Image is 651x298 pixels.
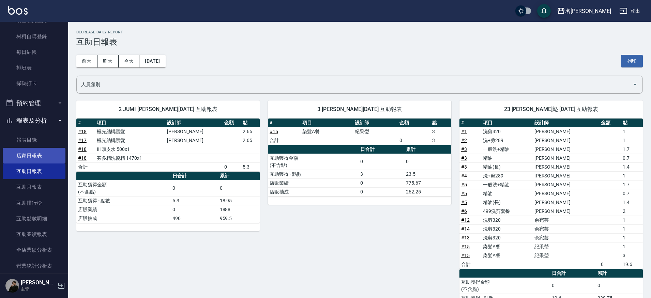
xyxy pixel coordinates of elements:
th: # [459,119,481,127]
table: a dense table [268,119,451,145]
td: 2 [621,207,643,216]
td: 0 [599,260,621,269]
td: 1 [621,127,643,136]
th: 設計師 [165,119,223,127]
td: IH頭皮水 500x1 [95,145,166,154]
a: 掃碼打卡 [3,76,65,91]
th: 日合計 [171,172,218,181]
th: 設計師 [533,119,600,127]
td: 1 [621,171,643,180]
td: 262.25 [404,187,451,196]
a: #3 [461,155,467,161]
th: 項目 [481,119,533,127]
td: 洗剪320 [481,224,533,233]
td: [PERSON_NAME] [533,189,600,198]
td: 店販抽成 [76,214,171,223]
td: 余宛芸 [533,233,600,242]
span: 23 [PERSON_NAME]彣 [DATE] 互助報表 [468,106,635,113]
button: save [537,4,551,18]
td: 洗剪320 [481,233,533,242]
table: a dense table [268,145,451,197]
td: 0 [171,180,218,196]
button: 報表及分析 [3,112,65,129]
button: 前天 [76,55,97,67]
a: #14 [461,226,470,232]
td: 精油(長) [481,162,533,171]
td: 精油 [481,154,533,162]
a: #15 [461,253,470,258]
td: 互助獲得金額 (不含點) [76,180,171,196]
h5: [PERSON_NAME] [21,279,56,286]
a: #4 [461,173,467,178]
td: 1 [621,242,643,251]
a: #5 [461,191,467,196]
td: 1 [621,136,643,145]
td: 1 [621,216,643,224]
td: 互助獲得 - 點數 [76,196,171,205]
input: 人員名稱 [79,79,630,91]
a: #15 [461,244,470,249]
button: 名[PERSON_NAME] [554,4,614,18]
span: 3 [PERSON_NAME][DATE] 互助報表 [276,106,443,113]
th: 金額 [223,119,241,127]
a: #17 [78,138,87,143]
button: 今天 [119,55,140,67]
a: #1 [461,129,467,134]
td: 紀采瑩 [533,251,600,260]
td: 499洗剪套餐 [481,207,533,216]
td: 0 [359,178,404,187]
td: 5.3 [241,162,260,171]
td: 1.7 [621,145,643,154]
table: a dense table [459,119,643,269]
button: 預約管理 [3,94,65,112]
td: 極光結構護髮 [95,127,166,136]
td: 3 [359,170,404,178]
td: 合計 [76,162,95,171]
td: [PERSON_NAME] [165,136,223,145]
td: 一般洗+精油 [481,145,533,154]
a: 排班表 [3,60,65,76]
a: #3 [461,164,467,170]
td: 775.67 [404,178,451,187]
td: 3 [621,251,643,260]
td: [PERSON_NAME] [533,154,600,162]
a: #13 [461,235,470,240]
a: #5 [461,182,467,187]
a: #6 [461,208,467,214]
td: [PERSON_NAME] [533,162,600,171]
table: a dense table [76,119,260,172]
a: 店家日報表 [3,148,65,163]
td: 染髮A餐 [481,251,533,260]
td: 0 [171,205,218,214]
td: 店販抽成 [268,187,359,196]
th: 日合計 [550,269,595,278]
td: 合計 [459,260,481,269]
td: 互助獲得金額 (不含點) [459,278,550,294]
td: 店販業績 [76,205,171,214]
th: 點 [430,119,451,127]
td: 互助獲得 - 點數 [268,170,359,178]
td: 余宛芸 [533,224,600,233]
td: 0.7 [621,189,643,198]
td: 互助獲得金額 (不含點) [268,154,359,170]
a: #5 [461,200,467,205]
td: 490 [171,214,218,223]
th: 累計 [404,145,451,154]
img: Person [5,279,19,293]
td: 洗+剪289 [481,171,533,180]
td: [PERSON_NAME] [533,207,600,216]
td: 2.65 [241,136,260,145]
td: 店販業績 [268,178,359,187]
button: [DATE] [139,55,165,67]
th: 金額 [398,119,430,127]
td: 一般洗+精油 [481,180,533,189]
td: 0 [223,162,241,171]
span: 2 JUMI [PERSON_NAME][DATE] 互助報表 [85,106,252,113]
a: 材料自購登錄 [3,29,65,44]
a: 互助日報表 [3,163,65,179]
td: 紀采瑩 [533,242,600,251]
td: 合計 [268,136,301,145]
th: 累計 [596,269,643,278]
td: [PERSON_NAME] [533,145,600,154]
th: 項目 [95,119,166,127]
